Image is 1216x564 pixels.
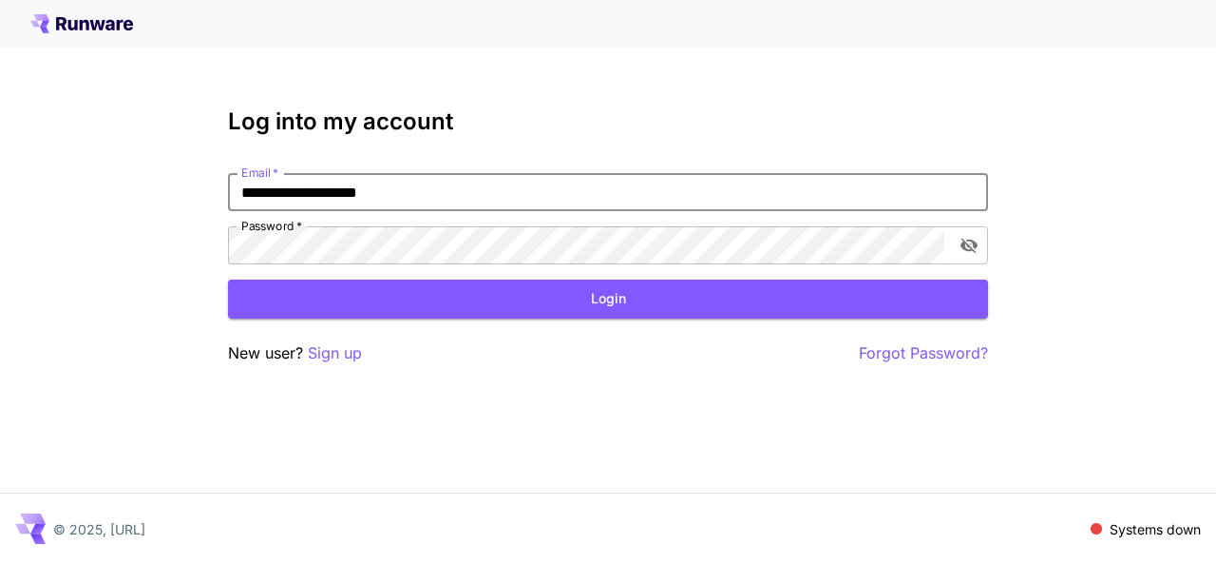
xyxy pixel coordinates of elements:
button: Forgot Password? [859,341,988,365]
h3: Log into my account [228,108,988,135]
p: Systems down [1110,519,1201,539]
label: Email [241,165,278,181]
button: Login [228,280,988,319]
label: Password [241,218,302,234]
p: © 2025, [URL] [53,519,145,539]
p: New user? [228,341,362,365]
button: toggle password visibility [952,228,986,263]
button: Sign up [308,341,362,365]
